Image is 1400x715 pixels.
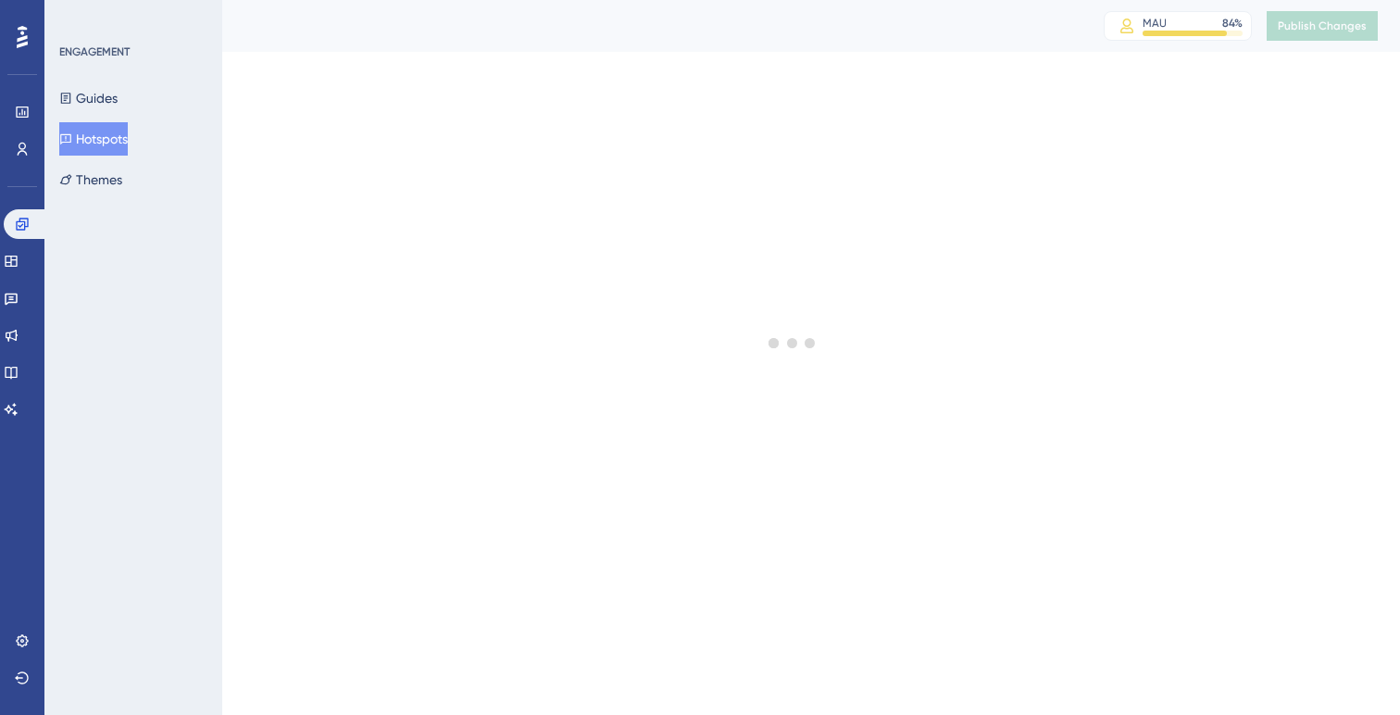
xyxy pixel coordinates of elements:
[1278,19,1367,33] span: Publish Changes
[1143,16,1167,31] div: MAU
[1267,11,1378,41] button: Publish Changes
[59,82,118,115] button: Guides
[59,163,122,196] button: Themes
[59,44,130,59] div: ENGAGEMENT
[1222,16,1243,31] div: 84 %
[59,122,128,156] button: Hotspots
